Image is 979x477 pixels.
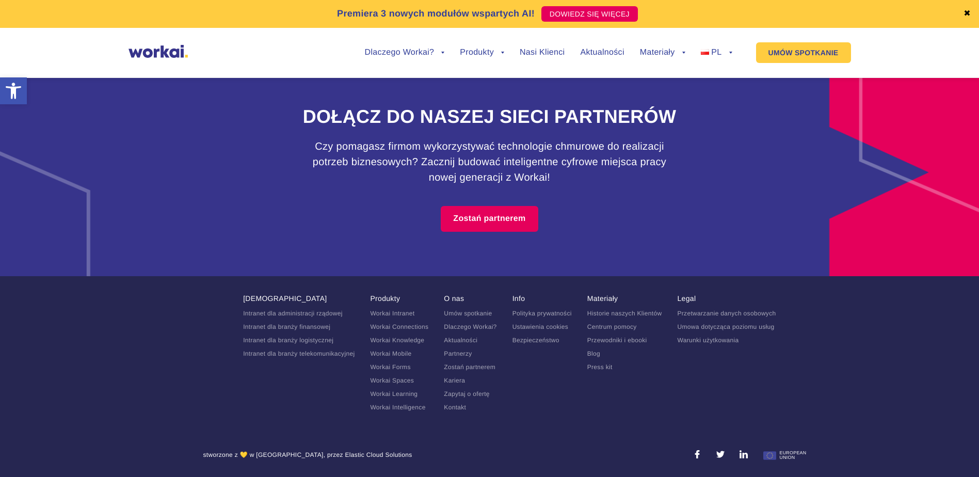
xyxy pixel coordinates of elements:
[460,49,504,57] a: Produkty
[640,49,685,57] a: Materiały
[243,310,343,317] a: Intranet dla administracji rządowej
[337,7,535,21] p: Premiera 3 nowych modułów wspartych AI!
[541,6,638,22] a: DOWIEDZ SIĘ WIĘCEJ
[243,294,327,303] a: [DEMOGRAPHIC_DATA]
[370,404,425,411] a: Workai Intelligence
[512,323,568,330] a: Ustawienia cookies
[677,337,739,344] a: Warunki użytkowania
[243,350,355,357] a: Intranet dla branży telekomunikacyjnej
[580,49,624,57] a: Aktualności
[512,337,559,344] a: Bezpieczeństwo
[370,294,400,303] a: Produkty
[444,323,496,330] a: Dlaczego Workai?
[243,337,333,344] a: Intranet dla branży logistycznej
[756,42,851,63] a: UMÓW SPOTKANIE
[444,363,495,371] a: Zostań partnerem
[444,404,466,411] a: Kontakt
[444,310,492,317] a: Umów spotkanie
[370,390,418,397] a: Workai Learning
[964,10,971,18] a: ✖
[370,350,411,357] a: Workai Mobile
[711,48,721,57] span: PL
[444,337,477,344] a: Aktualności
[444,294,464,303] a: O nas
[520,49,565,57] a: Nasi Klienci
[370,310,414,317] a: Workai Intranet
[309,139,670,185] h3: Czy pomagasz firmom wykorzystywać technologie chmurowe do realizacji potrzeb biznesowych? Zacznij...
[441,206,538,232] a: Zostań partnerem
[677,294,696,303] a: Legal
[243,323,330,330] a: Intranet dla branży finansowej
[203,450,412,464] div: stworzone z 💛 w [GEOGRAPHIC_DATA], przez Elastic Cloud Solutions
[587,310,662,317] a: Historie naszych Klientów
[444,350,472,357] a: Partnerzy
[444,377,465,384] a: Kariera
[512,310,572,317] a: Polityka prywatności
[5,388,284,472] iframe: Popup CTA
[587,363,613,371] a: Press kit
[587,337,647,344] a: Przewodniki i ebooki
[203,104,776,130] h2: Dołącz do naszej sieci partnerów
[677,323,774,330] a: Umowa dotycząca poziomu usług
[444,390,490,397] a: Zapytaj o ofertę
[587,350,600,357] a: Blog
[370,363,410,371] a: Workai Forms
[365,49,445,57] a: Dlaczego Workai?
[512,294,525,303] a: Info
[587,323,637,330] a: Centrum pomocy
[370,323,428,330] a: Workai Connections
[370,337,424,344] a: Workai Knowledge
[587,294,618,303] a: Materiały
[370,377,414,384] a: Workai Spaces
[677,310,776,317] a: Przetwarzanie danych osobowych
